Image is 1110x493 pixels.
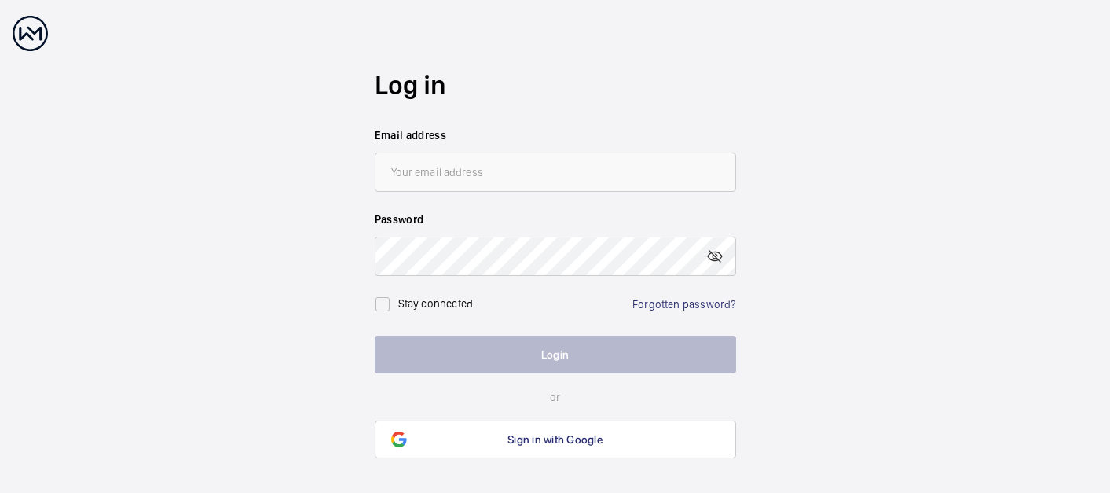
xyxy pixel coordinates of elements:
button: Login [375,336,736,373]
label: Email address [375,127,736,143]
input: Your email address [375,153,736,192]
a: Forgotten password? [632,298,735,311]
h2: Log in [375,67,736,104]
label: Password [375,212,736,227]
span: Sign in with Google [507,433,603,446]
label: Stay connected [398,297,474,310]
p: or [375,389,736,405]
